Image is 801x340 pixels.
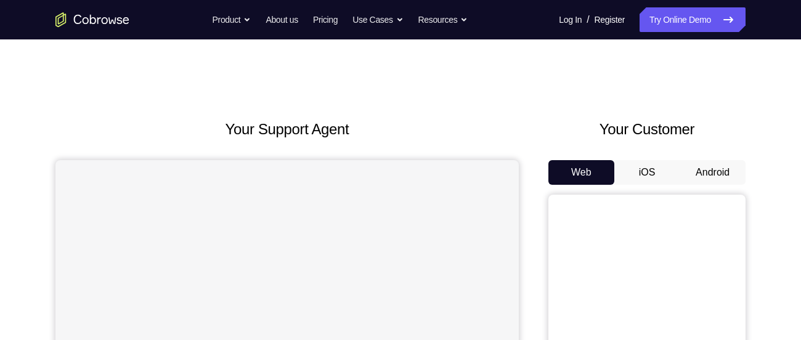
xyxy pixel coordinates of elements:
[559,7,582,32] a: Log In
[548,118,746,140] h2: Your Customer
[680,160,746,185] button: Android
[418,7,468,32] button: Resources
[266,7,298,32] a: About us
[55,12,129,27] a: Go to the home page
[548,160,614,185] button: Web
[213,7,251,32] button: Product
[614,160,680,185] button: iOS
[640,7,746,32] a: Try Online Demo
[352,7,403,32] button: Use Cases
[587,12,589,27] span: /
[313,7,338,32] a: Pricing
[55,118,519,140] h2: Your Support Agent
[595,7,625,32] a: Register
